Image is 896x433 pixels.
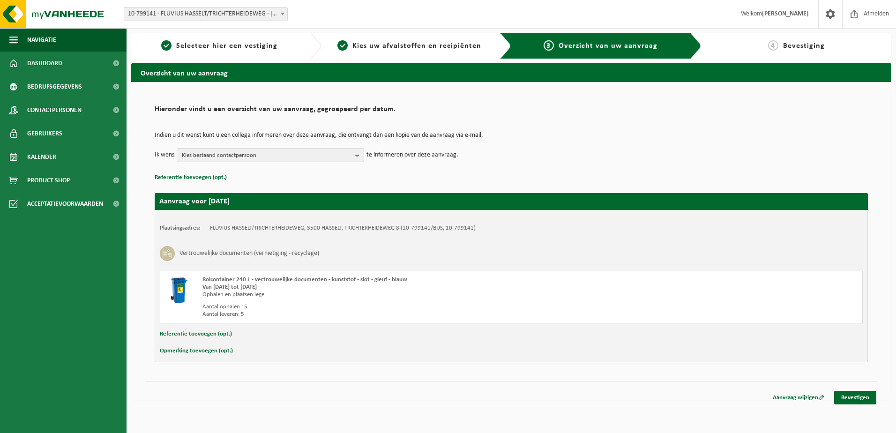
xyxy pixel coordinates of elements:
h2: Hieronder vindt u een overzicht van uw aanvraag, gegroepeerd per datum. [155,105,868,118]
span: Rolcontainer 240 L - vertrouwelijke documenten - kunststof - slot - gleuf - blauw [202,276,407,283]
span: 3 [544,40,554,51]
span: Bedrijfsgegevens [27,75,82,98]
button: Kies bestaand contactpersoon [177,148,364,162]
a: 1Selecteer hier een vestiging [136,40,303,52]
span: 2 [337,40,348,51]
div: Ophalen en plaatsen lege [202,291,549,299]
span: 10-799141 - FLUVIUS HASSELT/TRICHTERHEIDEWEG - HASSELT [124,7,287,21]
span: 4 [768,40,778,51]
span: Product Shop [27,169,70,192]
strong: Aanvraag voor [DATE] [159,198,230,205]
button: Referentie toevoegen (opt.) [155,172,227,184]
p: Indien u dit wenst kunt u een collega informeren over deze aanvraag, die ontvangt dan een kopie v... [155,132,868,139]
img: WB-0240-HPE-BE-09.png [165,276,193,304]
span: Kies bestaand contactpersoon [182,149,351,163]
p: te informeren over deze aanvraag. [366,148,458,162]
strong: Plaatsingsadres: [160,225,201,231]
p: Ik wens [155,148,174,162]
span: Kies uw afvalstoffen en recipiënten [352,42,481,50]
span: Selecteer hier een vestiging [176,42,277,50]
button: Referentie toevoegen (opt.) [160,328,232,340]
span: Kalender [27,145,56,169]
button: Opmerking toevoegen (opt.) [160,345,233,357]
div: Aantal ophalen : 5 [202,303,549,311]
span: 1 [161,40,172,51]
a: Aanvraag wijzigen [766,391,831,404]
span: Overzicht van uw aanvraag [559,42,657,50]
a: 2Kies uw afvalstoffen en recipiënten [326,40,493,52]
strong: Van [DATE] tot [DATE] [202,284,257,290]
span: Bevestiging [783,42,825,50]
span: 10-799141 - FLUVIUS HASSELT/TRICHTERHEIDEWEG - HASSELT [124,7,288,21]
h3: Vertrouwelijke documenten (vernietiging - recyclage) [179,246,319,261]
span: Navigatie [27,28,56,52]
span: Contactpersonen [27,98,82,122]
span: Gebruikers [27,122,62,145]
a: Bevestigen [834,391,876,404]
span: Acceptatievoorwaarden [27,192,103,216]
strong: [PERSON_NAME] [762,10,809,17]
h2: Overzicht van uw aanvraag [131,63,891,82]
div: Aantal leveren: 5 [202,311,549,318]
span: Dashboard [27,52,62,75]
td: FLUVIUS HASSELT/TRICHTERHEIDEWEG, 3500 HASSELT, TRICHTERHEIDEWEG 8 (10-799141/BUS, 10-799141) [210,224,476,232]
